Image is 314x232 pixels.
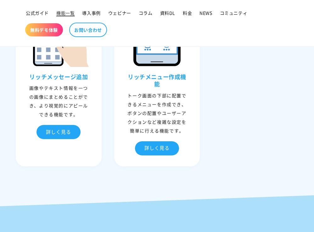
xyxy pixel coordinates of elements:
[135,6,156,19] a: コラム
[139,10,153,16] span: コラム
[25,23,63,36] a: 無料デモ体験
[26,10,49,16] span: 公式ガイド
[183,10,192,16] span: 料金
[36,125,81,139] div: 詳しく見る
[156,6,179,19] a: 資料DL
[17,84,100,119] div: 画像やテキスト情報を一つの画像にまとめることができ、より視覚的にアピールできる機能です。
[220,10,248,16] span: コミュニティ
[196,6,216,19] a: NEWS
[108,10,131,16] span: ウェビナー
[82,10,100,16] span: 導入事例
[116,91,199,135] div: トーク画面の下部に配置できるメニューを作成でき、ボタンの配置やユーザーアクションなど複雑な設定を簡単に行える機能です。
[199,10,212,16] span: NEWS
[53,6,78,19] a: 機能一覧
[160,10,175,16] span: 資料DL
[22,6,53,19] a: 公式ガイド
[78,6,104,19] a: 導入事例
[116,73,199,88] h3: リッチメニュー作成機能
[179,6,196,19] a: 料金
[30,27,58,33] span: 無料デモ体験
[17,73,100,80] h3: リッチメッセージ追加
[56,10,75,16] span: 機能一覧
[216,6,251,19] a: コミュニティ
[135,141,179,155] div: 詳しく見る
[74,27,102,33] span: お問い合わせ
[69,23,107,37] a: お問い合わせ
[104,6,135,19] a: ウェビナー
